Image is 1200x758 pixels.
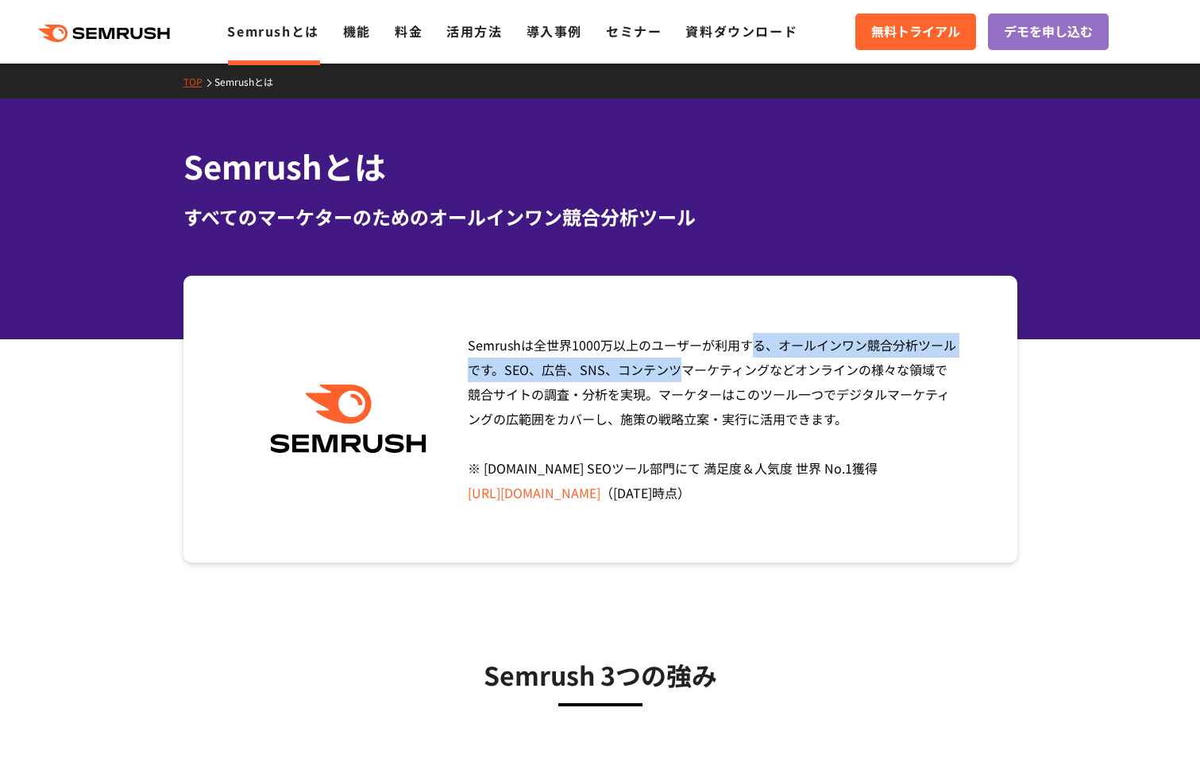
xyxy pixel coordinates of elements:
[395,21,423,41] a: 料金
[988,14,1109,50] a: デモを申し込む
[183,203,1017,231] div: すべてのマーケターのためのオールインワン競合分析ツール
[855,14,976,50] a: 無料トライアル
[214,75,285,88] a: Semrushとは
[183,143,1017,190] h1: Semrushとは
[871,21,960,42] span: 無料トライアル
[527,21,582,41] a: 導入事例
[262,385,434,454] img: Semrush
[227,21,318,41] a: Semrushとは
[468,483,600,502] a: [URL][DOMAIN_NAME]
[223,655,978,694] h3: Semrush 3つの強み
[685,21,797,41] a: 資料ダウンロード
[468,335,956,502] span: Semrushは全世界1000万以上のユーザーが利用する、オールインワン競合分析ツールです。SEO、広告、SNS、コンテンツマーケティングなどオンラインの様々な領域で競合サイトの調査・分析を実現...
[446,21,502,41] a: 活用方法
[343,21,371,41] a: 機能
[183,75,214,88] a: TOP
[606,21,662,41] a: セミナー
[1004,21,1093,42] span: デモを申し込む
